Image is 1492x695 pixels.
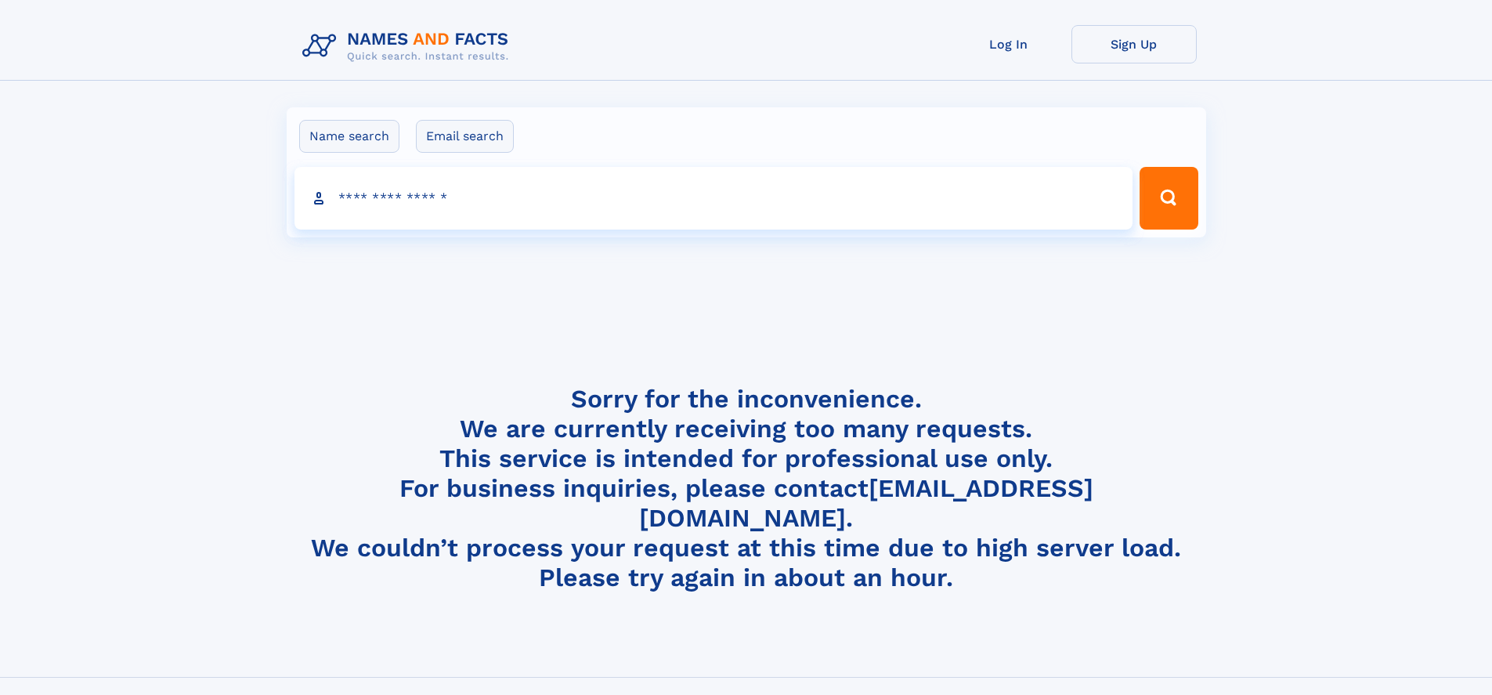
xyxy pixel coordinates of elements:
[639,473,1093,533] a: [EMAIL_ADDRESS][DOMAIN_NAME]
[294,167,1133,230] input: search input
[1140,167,1198,230] button: Search Button
[296,384,1197,593] h4: Sorry for the inconvenience. We are currently receiving too many requests. This service is intend...
[946,25,1071,63] a: Log In
[416,120,514,153] label: Email search
[1071,25,1197,63] a: Sign Up
[299,120,399,153] label: Name search
[296,25,522,67] img: Logo Names and Facts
